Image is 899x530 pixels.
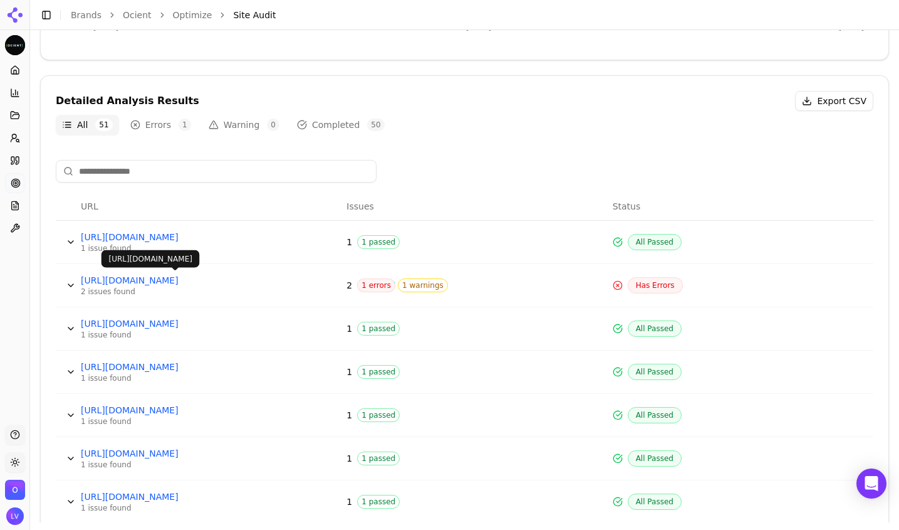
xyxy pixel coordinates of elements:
span: 1 warnings [398,278,448,292]
span: 0 [267,119,279,131]
span: 1 passed [357,452,400,465]
button: Completed50 [291,115,391,135]
div: Detailed Analysis Results [56,96,199,106]
span: 1 [179,119,191,131]
tspan: [DATE] [839,23,865,32]
div: 2 issues found [81,287,269,297]
span: 2 [346,279,352,292]
div: 1 issue found [81,503,269,513]
a: [URL][DOMAIN_NAME] [81,447,269,460]
a: Brands [71,10,101,20]
span: All Passed [628,234,682,250]
span: 51 [95,119,112,131]
span: 1 passed [357,235,400,249]
span: 1 errors [357,278,395,292]
img: Ocient [5,480,25,500]
a: [URL][DOMAIN_NAME] [81,361,269,373]
span: All Passed [628,407,682,423]
tspan: [DATE] [93,23,119,32]
button: Open organization switcher [5,480,25,500]
span: 1 [346,322,352,335]
span: Status [613,200,641,213]
div: Open Intercom Messenger [856,469,886,499]
span: Has Errors [628,277,683,294]
img: Ocient [5,35,25,55]
span: All Passed [628,494,682,510]
button: All51 [56,115,119,135]
a: [URL][DOMAIN_NAME] [81,490,269,503]
span: 1 [346,236,352,248]
div: 1 issue found [81,330,269,340]
span: 1 passed [357,495,400,509]
span: All Passed [628,321,682,337]
span: Site Audit [233,9,276,21]
nav: breadcrumb [71,9,864,21]
span: 50 [367,119,384,131]
span: All Passed [628,364,682,380]
button: Export CSV [795,91,873,111]
a: Optimize [173,9,212,21]
div: 1 issue found [81,416,269,427]
button: Warning0 [202,115,286,135]
th: Issues [341,193,607,221]
span: 1 [346,409,352,421]
th: URL [76,193,341,221]
span: 1 passed [357,408,400,422]
tspan: [DATE] [466,23,492,32]
div: 1 issue found [81,243,269,253]
a: [URL][DOMAIN_NAME] [81,404,269,416]
button: Open user button [6,507,24,525]
span: 1 [346,366,352,378]
button: Current brand: Ocient [5,35,25,55]
span: 1 [346,452,352,465]
button: Errors1 [124,115,197,135]
a: Ocient [123,9,152,21]
span: 1 passed [357,322,400,336]
span: 1 [346,496,352,508]
div: 1 issue found [81,373,269,383]
a: [URL][DOMAIN_NAME] [81,274,269,287]
div: 1 issue found [81,460,269,470]
p: [URL][DOMAIN_NAME] [109,254,192,264]
th: Status [608,193,873,221]
span: 1 passed [357,365,400,379]
a: [URL][DOMAIN_NAME] [81,317,269,330]
a: [URL][DOMAIN_NAME] [81,231,269,243]
span: URL [81,200,98,213]
img: Leah Valentine [6,507,24,525]
span: All Passed [628,450,682,467]
span: Issues [346,200,374,213]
